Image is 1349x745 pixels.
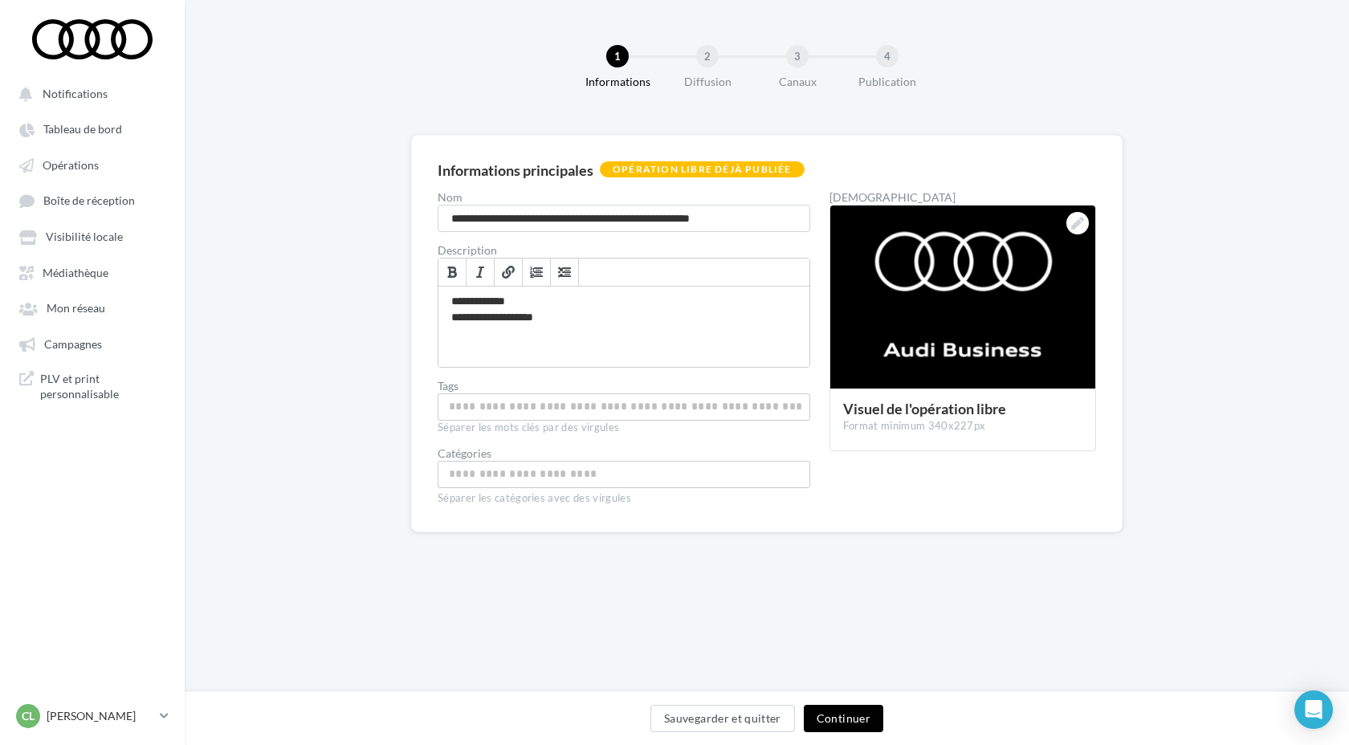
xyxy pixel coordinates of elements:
[10,293,175,322] a: Mon réseau
[10,114,175,143] a: Tableau de bord
[746,74,849,90] div: Canaux
[836,74,939,90] div: Publication
[44,337,102,351] span: Campagnes
[438,421,810,435] div: Séparer les mots clés par des virgules
[43,266,108,279] span: Médiathèque
[551,259,579,286] a: Insérer/Supprimer une liste à puces
[566,74,669,90] div: Informations
[43,158,99,172] span: Opérations
[10,150,175,179] a: Opérations
[10,185,175,215] a: Boîte de réception
[43,123,122,136] span: Tableau de bord
[656,74,759,90] div: Diffusion
[46,230,123,244] span: Visibilité locale
[10,329,175,358] a: Campagnes
[13,701,172,731] a: Cl [PERSON_NAME]
[829,192,1096,203] div: [DEMOGRAPHIC_DATA]
[438,448,810,459] div: Catégories
[876,45,899,67] div: 4
[438,381,810,392] label: Tags
[22,708,35,724] span: Cl
[438,287,809,367] div: Permet de préciser les enjeux de la campagne à vos affiliés
[40,371,165,402] span: PLV et print personnalisable
[438,259,467,286] a: Gras (⌘+B)
[10,222,175,250] a: Visibilité locale
[438,245,810,256] label: Description
[43,87,108,100] span: Notifications
[438,163,593,177] div: Informations principales
[843,419,1082,434] div: Format minimum 340x227px
[10,79,169,108] button: Notifications
[804,705,883,732] button: Continuer
[442,397,806,416] input: Permet aux affiliés de trouver l'opération libre plus facilement
[47,302,105,316] span: Mon réseau
[438,393,810,421] div: Permet aux affiliés de trouver l'opération libre plus facilement
[438,461,810,488] div: Choisissez une catégorie
[10,258,175,287] a: Médiathèque
[1294,690,1333,729] div: Open Intercom Messenger
[10,364,175,409] a: PLV et print personnalisable
[696,45,719,67] div: 2
[523,259,551,286] a: Insérer/Supprimer une liste numérotée
[442,465,806,483] input: Choisissez une catégorie
[495,259,523,286] a: Lien
[600,161,805,177] div: Opération libre déjà publiée
[786,45,809,67] div: 3
[47,708,153,724] p: [PERSON_NAME]
[438,192,810,203] label: Nom
[606,45,629,67] div: 1
[438,488,810,506] div: Séparer les catégories avec des virgules
[650,705,795,732] button: Sauvegarder et quitter
[43,194,135,208] span: Boîte de réception
[843,401,1082,416] div: Visuel de l'opération libre
[467,259,495,286] a: Italique (⌘+I)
